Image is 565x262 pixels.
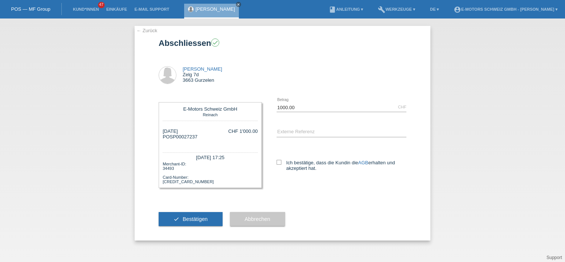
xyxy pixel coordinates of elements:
button: Abbrechen [230,212,285,226]
a: buildWerkzeuge ▾ [374,7,419,11]
i: book [329,6,336,13]
i: close [237,3,240,6]
a: [PERSON_NAME] [196,6,235,12]
div: CHF [398,105,406,109]
a: DE ▾ [426,7,443,11]
h1: Abschliessen [159,38,406,48]
a: close [236,2,241,7]
div: [DATE] POSP00027237 [163,128,197,145]
span: 47 [98,2,105,8]
a: bookAnleitung ▾ [325,7,367,11]
a: Kund*innen [69,7,102,11]
i: check [173,216,179,222]
div: CHF 1'000.00 [228,128,258,134]
a: POS — MF Group [11,6,50,12]
div: Zelg 7d 3663 Gurzelen [183,66,222,83]
a: account_circleE-Motors Schweiz GmbH - [PERSON_NAME] ▾ [450,7,561,11]
a: Support [547,255,562,260]
label: Ich bestätige, dass die Kundin die erhalten und akzeptiert hat. [277,160,406,171]
i: build [378,6,385,13]
i: check [212,39,219,46]
a: ← Zurück [136,28,157,33]
span: Abbrechen [245,216,270,222]
span: Bestätigen [183,216,208,222]
a: Einkäufe [102,7,131,11]
div: E-Motors Schweiz GmbH [165,106,256,112]
a: AGB [358,160,368,165]
a: E-Mail Support [131,7,173,11]
a: [PERSON_NAME] [183,66,222,72]
div: [DATE] 17:25 [163,152,258,161]
div: Reinach [165,112,256,117]
i: account_circle [454,6,461,13]
button: check Bestätigen [159,212,223,226]
div: Merchant-ID: 34493 Card-Number: [CREDIT_CARD_NUMBER] [163,161,258,184]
